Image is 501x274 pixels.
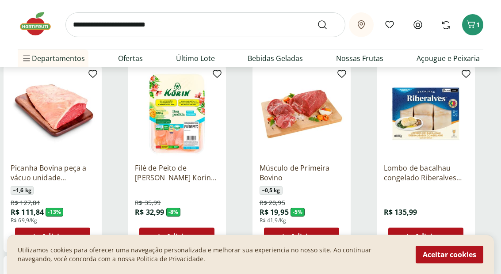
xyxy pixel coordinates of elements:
[46,208,63,217] span: - 13 %
[11,72,95,156] img: Picanha Bovina peça a vácuo unidade aproximadamente 1,6kg
[291,233,325,240] span: Adicionar
[336,53,383,64] a: Nossas Frutas
[21,48,32,69] button: Menu
[11,207,44,217] span: R$ 111,84
[18,11,62,37] img: Hortifruti
[166,208,181,217] span: - 8 %
[384,207,417,217] span: R$ 135,99
[118,53,143,64] a: Ofertas
[317,19,338,30] button: Submit Search
[11,198,40,207] span: R$ 127,84
[65,12,345,37] input: search
[166,233,201,240] span: Adicionar
[260,217,287,224] span: R$ 41,9/Kg
[415,233,449,240] span: Adicionar
[388,228,463,245] button: Adicionar
[384,163,468,183] a: Lombo de bacalhau congelado Riberalves 800g
[416,246,483,263] button: Aceitar cookies
[260,186,283,195] span: ~ 0,5 kg
[264,228,339,245] button: Adicionar
[384,72,468,156] img: Lombo de bacalhau congelado Riberalves 800g
[462,14,483,35] button: Carrinho
[21,48,85,69] span: Departamentos
[291,208,305,217] span: - 5 %
[135,163,219,183] a: Filé de Peito de [PERSON_NAME] Korin 600g
[476,20,480,29] span: 1
[260,207,289,217] span: R$ 19,95
[260,163,344,183] a: Músculo de Primeira Bovino
[139,228,214,245] button: Adicionar
[260,72,344,156] img: Músculo de Primeira Bovino
[15,228,90,245] button: Adicionar
[11,217,38,224] span: R$ 69,9/Kg
[176,53,215,64] a: Último Lote
[11,186,34,195] span: ~ 1,6 kg
[417,53,480,64] a: Açougue e Peixaria
[11,163,95,183] a: Picanha Bovina peça a vácuo unidade aproximadamente 1,6kg
[135,198,161,207] span: R$ 35,99
[135,72,219,156] img: Filé de Peito de Frango Congelado Korin 600g
[18,246,405,263] p: Utilizamos cookies para oferecer uma navegação personalizada e melhorar sua experiencia no nosso ...
[42,233,76,240] span: Adicionar
[135,207,164,217] span: R$ 32,99
[248,53,303,64] a: Bebidas Geladas
[260,198,285,207] span: R$ 20,95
